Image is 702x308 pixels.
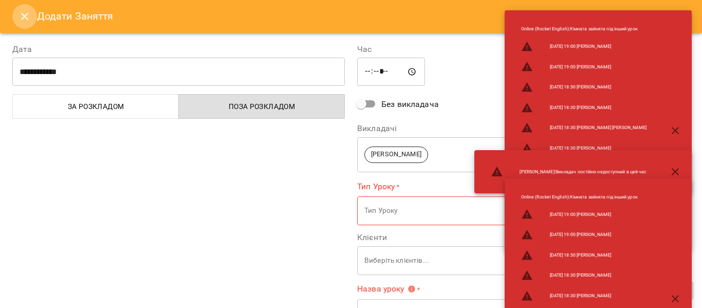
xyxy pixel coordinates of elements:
[357,285,416,293] span: Назва уроку
[513,98,655,118] li: [DATE] 18:30 [PERSON_NAME]
[357,137,690,172] div: [PERSON_NAME]
[513,245,655,266] li: [DATE] 18:50 [PERSON_NAME]
[357,45,690,53] label: Час
[513,138,655,159] li: [DATE] 18:30 [PERSON_NAME]
[513,22,655,37] li: Online (Rocket English) : Кімната зайнята під інший урок
[19,100,173,113] span: За розкладом
[357,180,690,192] label: Тип Уроку
[364,206,673,216] p: Тип Уроку
[513,77,655,98] li: [DATE] 18:50 [PERSON_NAME]
[408,285,416,293] svg: Вкажіть назву уроку або виберіть клієнтів
[357,246,690,275] div: Виберіть клієнтів...
[513,204,655,225] li: [DATE] 19:00 [PERSON_NAME]
[357,233,690,242] label: Клієнти
[381,98,439,111] span: Без викладача
[357,124,690,133] label: Викладачі
[513,225,655,245] li: [DATE] 19:00 [PERSON_NAME]
[37,8,690,24] h6: Додати Заняття
[513,265,655,286] li: [DATE] 18:30 [PERSON_NAME]
[513,118,655,138] li: [DATE] 18:30 [PERSON_NAME] [PERSON_NAME]
[12,94,179,119] button: За розкладом
[364,256,673,266] p: Виберіть клієнтів...
[12,45,345,53] label: Дата
[513,57,655,77] li: [DATE] 19:00 [PERSON_NAME]
[185,100,339,113] span: Поза розкладом
[513,37,655,57] li: [DATE] 19:00 [PERSON_NAME]
[357,196,690,226] div: Тип Уроку
[365,150,428,159] span: [PERSON_NAME]
[513,286,655,306] li: [DATE] 18:30 [PERSON_NAME]
[483,161,655,182] li: [PERSON_NAME] : Викладач постійно недоступний в цей час
[12,4,37,29] button: Close
[513,190,655,205] li: Online (Rocket English) : Кімната зайнята під інший урок
[178,94,345,119] button: Поза розкладом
